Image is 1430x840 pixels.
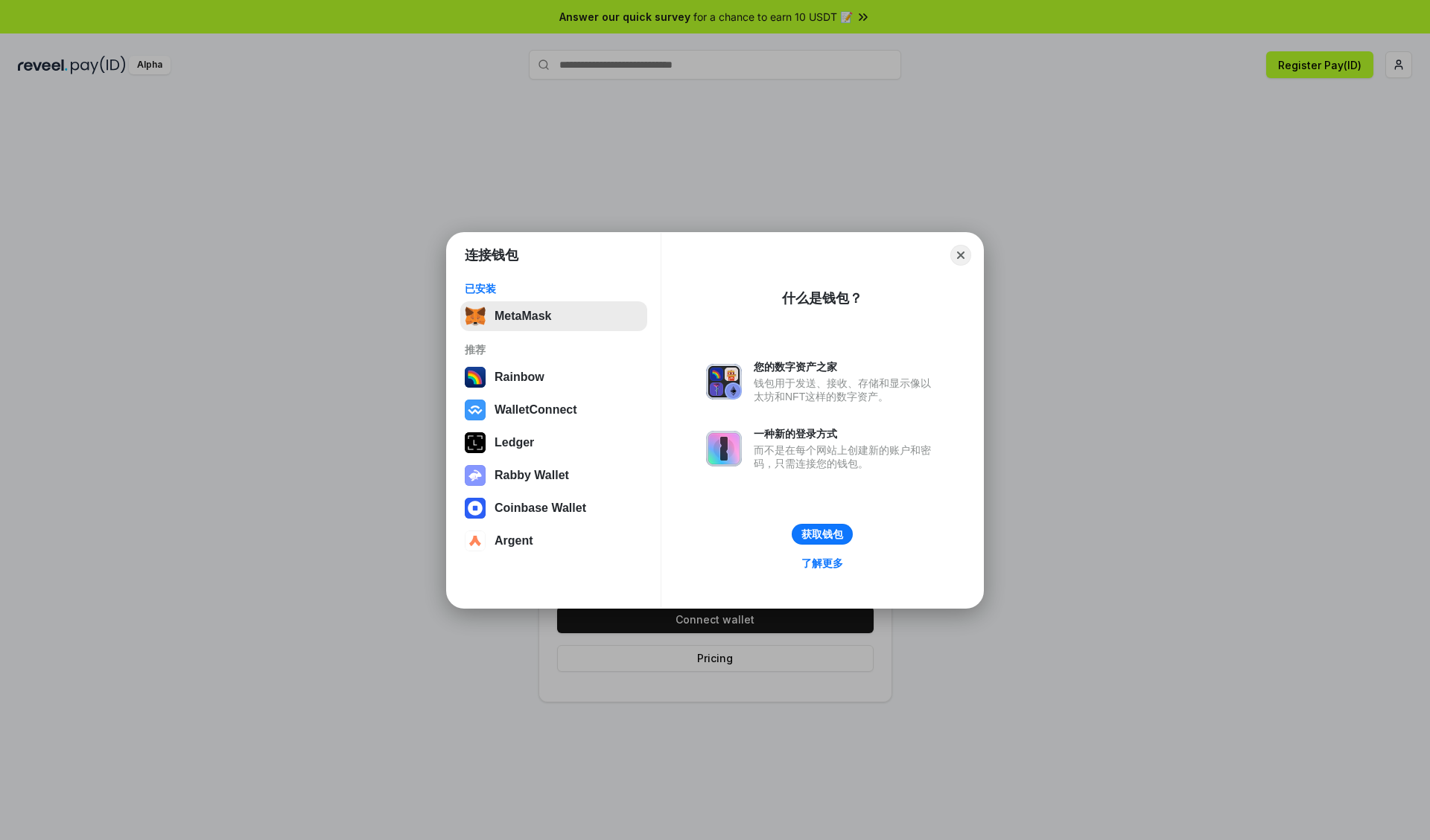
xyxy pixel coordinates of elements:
[495,436,534,449] div: Ledger
[801,557,843,570] div: 了解更多
[465,400,486,420] img: svg+xml,%3Csvg%20width%3D%2228%22%20height%3D%2228%22%20viewBox%3D%220%200%2028%2028%22%20fill%3D...
[792,554,852,573] a: 了解更多
[495,534,533,548] div: Argent
[465,367,486,388] img: svg+xml,%3Csvg%20width%3D%22120%22%20height%3D%22120%22%20viewBox%3D%220%200%20120%20120%22%20fil...
[460,526,647,556] button: Argent
[706,364,742,400] img: svg+xml,%3Csvg%20xmlns%3D%22http%3A%2F%2Fwww.w3.org%2F2000%2Fsvg%22%20fill%3D%22none%22%20viewBox...
[465,465,486,486] img: svg+xml,%3Csvg%20xmlns%3D%22http%3A%2F%2Fwww.w3.org%2F2000%2Fsvg%22%20fill%3D%22none%22%20viewBox...
[782,289,862,307] div: 什么是钱包？
[495,403,577,417] div: WalletConnect
[460,395,647,425] button: WalletConnect
[460,428,647,458] button: Ledger
[465,530,486,551] img: svg+xml,%3Csvg%20width%3D%2228%22%20height%3D%2228%22%20viewBox%3D%220%200%2028%2028%22%20fill%3D...
[495,501,586,515] div: Coinbase Wallet
[465,343,643,356] div: 推荐
[465,282,643,295] div: 已安装
[460,493,647,523] button: Coinbase Wallet
[465,432,486,453] img: svg+xml,%3Csvg%20xmlns%3D%22http%3A%2F%2Fwww.w3.org%2F2000%2Fsvg%22%20width%3D%2228%22%20height%3...
[792,524,853,545] button: 获取钱包
[465,246,518,264] h1: 连接钱包
[495,310,551,323] div: MetaMask
[754,376,938,403] div: 钱包用于发送、接收、存储和显示像以太坊和NFT这样的数字资产。
[950,245,971,266] button: Close
[495,371,544,384] div: Rainbow
[465,498,486,519] img: svg+xml,%3Csvg%20width%3D%2228%22%20height%3D%2228%22%20viewBox%3D%220%200%2028%2028%22%20fill%3D...
[754,443,938,470] div: 而不是在每个网站上创建新的账户和密码，只需连接您的钱包。
[460,461,647,490] button: Rabby Wallet
[495,469,569,482] div: Rabby Wallet
[754,427,938,440] div: 一种新的登录方式
[801,528,843,541] div: 获取钱包
[465,306,486,327] img: svg+xml,%3Csvg%20fill%3D%22none%22%20height%3D%2233%22%20viewBox%3D%220%200%2035%2033%22%20width%...
[460,301,647,331] button: MetaMask
[460,362,647,392] button: Rainbow
[754,360,938,373] div: 您的数字资产之家
[706,431,742,467] img: svg+xml,%3Csvg%20xmlns%3D%22http%3A%2F%2Fwww.w3.org%2F2000%2Fsvg%22%20fill%3D%22none%22%20viewBox...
